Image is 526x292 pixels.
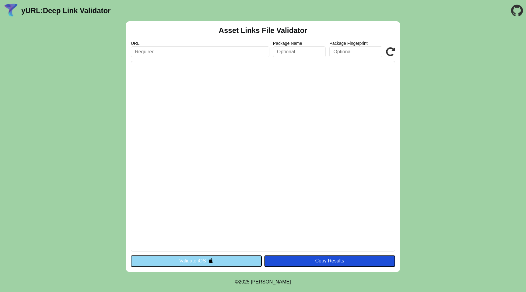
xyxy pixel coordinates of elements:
[273,46,326,57] input: Optional
[131,41,269,46] label: URL
[251,279,291,284] a: Michael Ibragimchayev's Personal Site
[239,279,250,284] span: 2025
[131,255,262,267] button: Validate iOS
[273,41,326,46] label: Package Name
[208,258,213,263] img: appleIcon.svg
[267,258,392,264] div: Copy Results
[21,6,110,15] a: yURL:Deep Link Validator
[3,3,19,19] img: yURL Logo
[329,41,382,46] label: Package Fingerprint
[235,272,291,292] footer: ©
[131,46,269,57] input: Required
[219,26,307,35] h2: Asset Links File Validator
[329,46,382,57] input: Optional
[264,255,395,267] button: Copy Results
